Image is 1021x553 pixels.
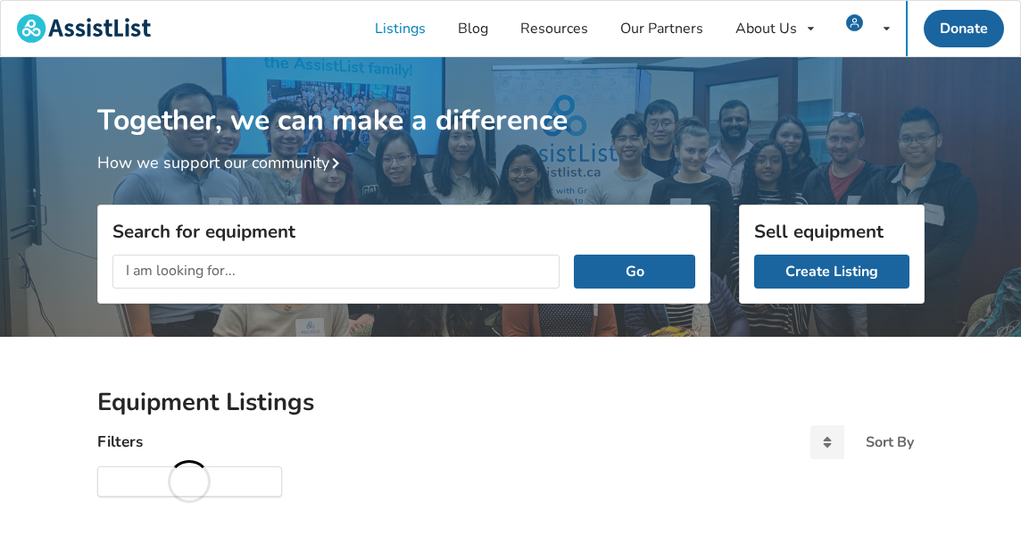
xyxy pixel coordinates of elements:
a: Our Partners [604,1,719,56]
h2: Equipment Listings [97,387,925,418]
input: I am looking for... [112,255,560,289]
div: About Us [735,21,797,36]
h3: Sell equipment [754,220,909,243]
a: Donate [924,10,1004,47]
h4: Filters [97,432,143,452]
a: Resources [504,1,604,56]
a: How we support our community [97,152,347,173]
h3: Search for equipment [112,220,695,243]
div: Sort By [866,435,914,449]
h1: Together, we can make a difference [97,57,925,138]
img: user icon [846,14,863,31]
a: Listings [359,1,442,56]
button: Go [574,255,694,289]
img: assistlist-logo [17,14,151,43]
a: Create Listing [754,255,909,289]
a: Blog [442,1,504,56]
